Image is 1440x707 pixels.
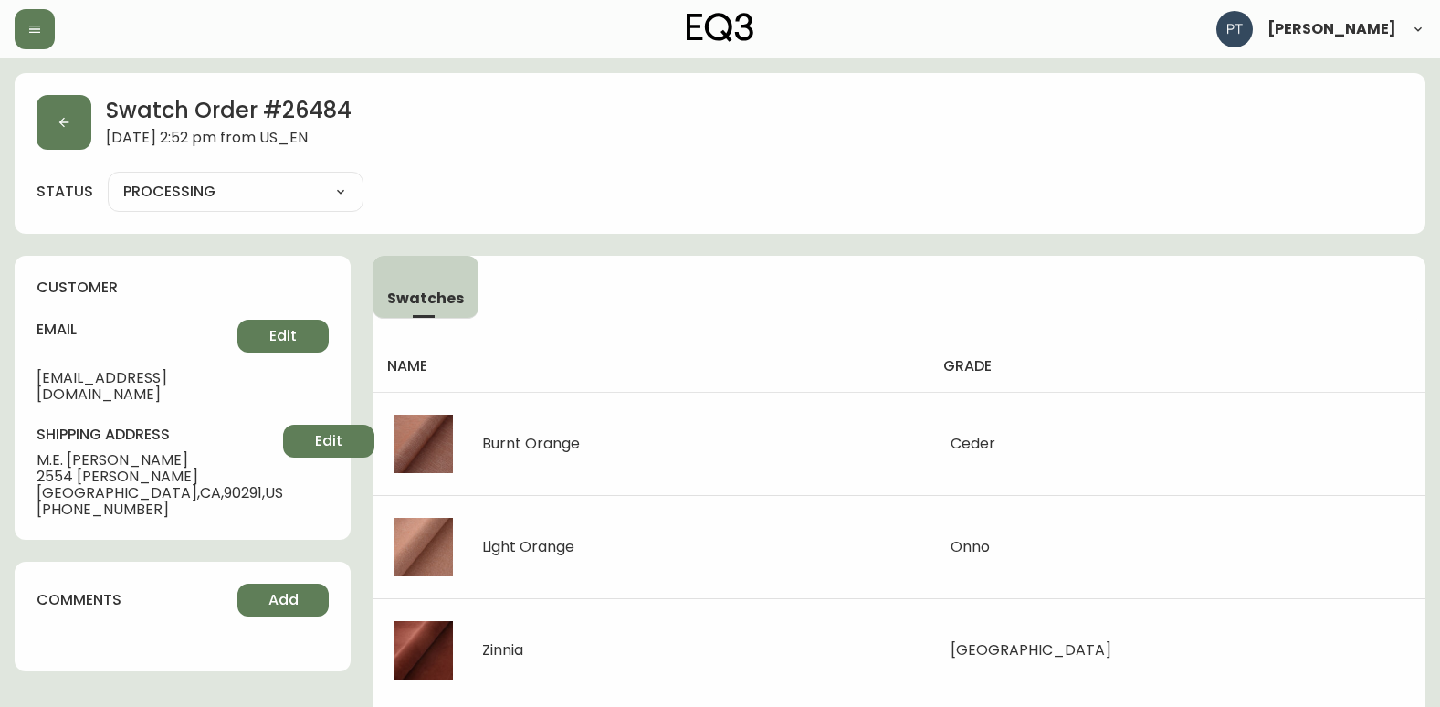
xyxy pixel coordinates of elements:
button: Edit [237,320,329,353]
div: Zinnia [482,642,523,659]
span: Swatches [387,289,464,308]
span: Edit [315,431,342,451]
span: [EMAIL_ADDRESS][DOMAIN_NAME] [37,370,237,403]
h4: grade [943,356,1411,376]
div: Burnt Orange [482,436,580,452]
span: 2554 [PERSON_NAME] [37,469,283,485]
span: [GEOGRAPHIC_DATA] , CA , 90291 , US [37,485,283,501]
span: [PHONE_NUMBER] [37,501,283,518]
span: [PERSON_NAME] [1267,22,1396,37]
span: [GEOGRAPHIC_DATA] [951,639,1111,660]
h2: Swatch Order # 26484 [106,95,352,130]
h4: comments [37,590,121,610]
img: 986dcd8e1aab7847125929f325458823 [1216,11,1253,47]
button: Add [237,584,329,617]
label: status [37,182,93,202]
h4: email [37,320,237,340]
h4: name [387,356,914,376]
span: M.E. [PERSON_NAME] [37,452,283,469]
span: [DATE] 2:52 pm from US_EN [106,130,352,150]
span: Ceder [951,433,995,454]
img: 2653578b-cf04-4500-b6af-12e1e018b121.jpg-thumb.jpg [394,518,453,576]
img: facb86bb-c101-4a37-b6fb-4b2440613708.jpg-thumb.jpg [394,415,453,473]
button: Edit [283,425,374,458]
img: af07da82-cf11-4252-b2ed-54bafe0690e6.jpg-thumb.jpg [394,621,453,680]
span: Onno [951,536,990,557]
div: Light Orange [482,539,574,555]
h4: customer [37,278,329,298]
span: Add [268,590,299,610]
img: logo [687,13,754,42]
span: Edit [269,326,297,346]
h4: shipping address [37,425,283,445]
